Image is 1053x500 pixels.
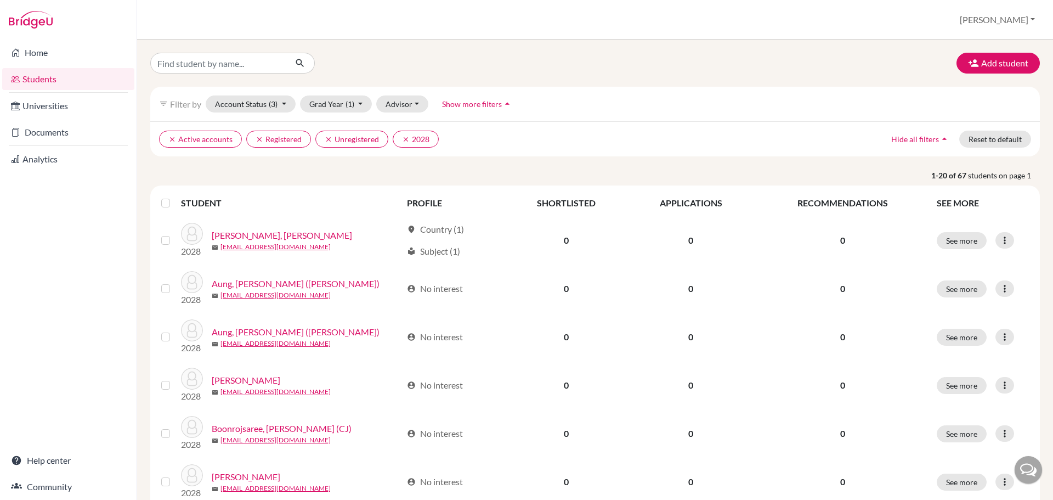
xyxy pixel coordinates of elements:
[220,339,331,349] a: [EMAIL_ADDRESS][DOMAIN_NAME]
[407,247,416,256] span: local_library
[212,422,352,435] a: Boonrojsaree, [PERSON_NAME] (CJ)
[325,136,332,143] i: clear
[2,121,134,143] a: Documents
[181,245,203,258] p: 2028
[315,131,388,148] button: clearUnregistered
[181,223,203,245] img: Ahmed, Syed Azwar
[762,427,924,440] p: 0
[762,330,924,344] p: 0
[407,427,463,440] div: No interest
[212,325,380,339] a: Aung, [PERSON_NAME] ([PERSON_NAME])
[2,95,134,117] a: Universities
[400,190,506,216] th: PROFILE
[407,284,416,293] span: account_circle
[762,475,924,488] p: 0
[506,409,627,458] td: 0
[181,368,203,390] img: Bergamin, Alessio
[212,341,218,347] span: mail
[937,232,987,249] button: See more
[181,271,203,293] img: Aung, Min Khant (John)
[939,133,950,144] i: arrow_drop_up
[762,379,924,392] p: 0
[269,99,278,109] span: (3)
[506,361,627,409] td: 0
[407,475,463,488] div: No interest
[181,438,203,451] p: 2028
[506,313,627,361] td: 0
[891,134,939,144] span: Hide all filters
[346,99,354,109] span: (1)
[627,409,755,458] td: 0
[2,68,134,90] a: Students
[931,170,968,181] strong: 1-20 of 67
[937,329,987,346] button: See more
[2,148,134,170] a: Analytics
[181,319,203,341] img: Aung, Tun Linn (Jack A.)
[212,374,280,387] a: [PERSON_NAME]
[220,290,331,300] a: [EMAIL_ADDRESS][DOMAIN_NAME]
[968,170,1040,181] span: students on page 1
[181,341,203,355] p: 2028
[212,229,352,242] a: [PERSON_NAME], [PERSON_NAME]
[407,330,463,344] div: No interest
[627,265,755,313] td: 0
[220,242,331,252] a: [EMAIL_ADDRESS][DOMAIN_NAME]
[407,282,463,295] div: No interest
[627,216,755,265] td: 0
[407,381,416,390] span: account_circle
[220,387,331,397] a: [EMAIL_ADDRESS][DOMAIN_NAME]
[506,190,627,216] th: SHORTLISTED
[25,8,47,18] span: Help
[181,416,203,438] img: Boonrojsaree, Suchanan (CJ)
[9,11,53,29] img: Bridge-U
[937,425,987,442] button: See more
[433,95,522,113] button: Show more filtersarrow_drop_up
[220,435,331,445] a: [EMAIL_ADDRESS][DOMAIN_NAME]
[206,95,296,113] button: Account Status(3)
[393,131,439,148] button: clear2028
[937,474,987,491] button: See more
[2,42,134,64] a: Home
[937,280,987,297] button: See more
[212,293,218,299] span: mail
[181,390,203,403] p: 2028
[627,190,755,216] th: APPLICATIONS
[407,429,416,438] span: account_circle
[256,136,263,143] i: clear
[181,486,203,499] p: 2028
[755,190,930,216] th: RECOMMENDATIONS
[212,470,280,484] a: [PERSON_NAME]
[220,484,331,493] a: [EMAIL_ADDRESS][DOMAIN_NAME]
[882,131,959,148] button: Hide all filtersarrow_drop_up
[170,99,201,109] span: Filter by
[402,136,410,143] i: clear
[159,99,168,108] i: filter_list
[212,389,218,396] span: mail
[150,53,286,74] input: Find student by name...
[506,265,627,313] td: 0
[212,277,380,290] a: Aung, [PERSON_NAME] ([PERSON_NAME])
[212,486,218,492] span: mail
[181,293,203,306] p: 2028
[2,450,134,471] a: Help center
[212,437,218,444] span: mail
[2,476,134,498] a: Community
[159,131,242,148] button: clearActive accounts
[407,379,463,392] div: No interest
[246,131,311,148] button: clearRegistered
[442,99,502,109] span: Show more filters
[937,377,987,394] button: See more
[959,131,1031,148] button: Reset to default
[407,333,416,341] span: account_circle
[506,216,627,265] td: 0
[376,95,428,113] button: Advisor
[300,95,372,113] button: Grad Year(1)
[181,464,203,486] img: Brooks, Jasmine Krairak
[212,244,218,251] span: mail
[762,234,924,247] p: 0
[930,190,1035,216] th: SEE MORE
[407,223,464,236] div: Country (1)
[762,282,924,295] p: 0
[407,225,416,234] span: location_on
[407,245,460,258] div: Subject (1)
